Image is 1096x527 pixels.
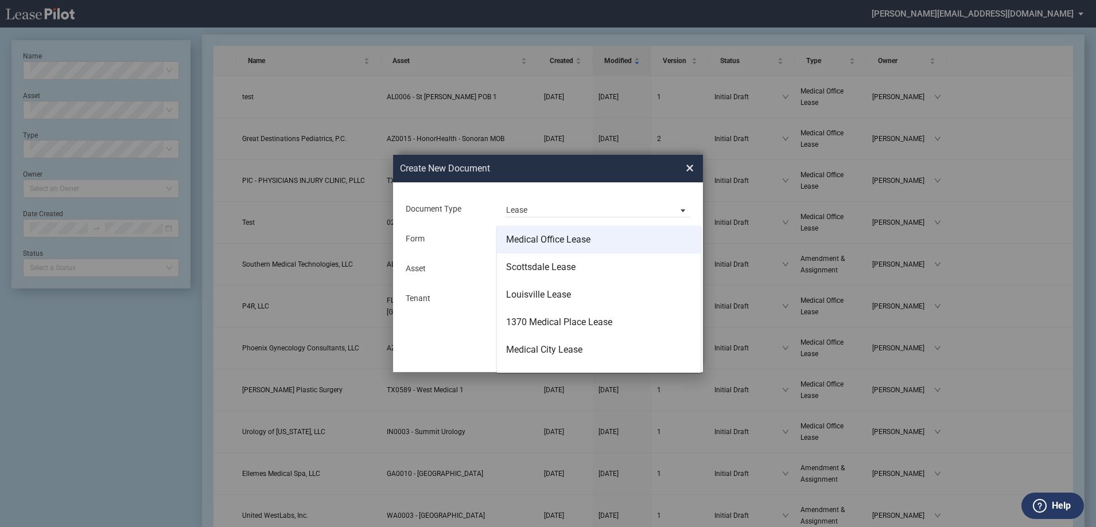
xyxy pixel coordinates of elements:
div: HCA Lease [506,371,550,384]
label: Help [1052,498,1071,513]
div: 1370 Medical Place Lease [506,316,612,329]
div: Scottsdale Lease [506,261,576,274]
div: Louisville Lease [506,288,571,301]
div: Medical Office Lease [506,233,590,246]
div: Medical City Lease [506,343,582,356]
